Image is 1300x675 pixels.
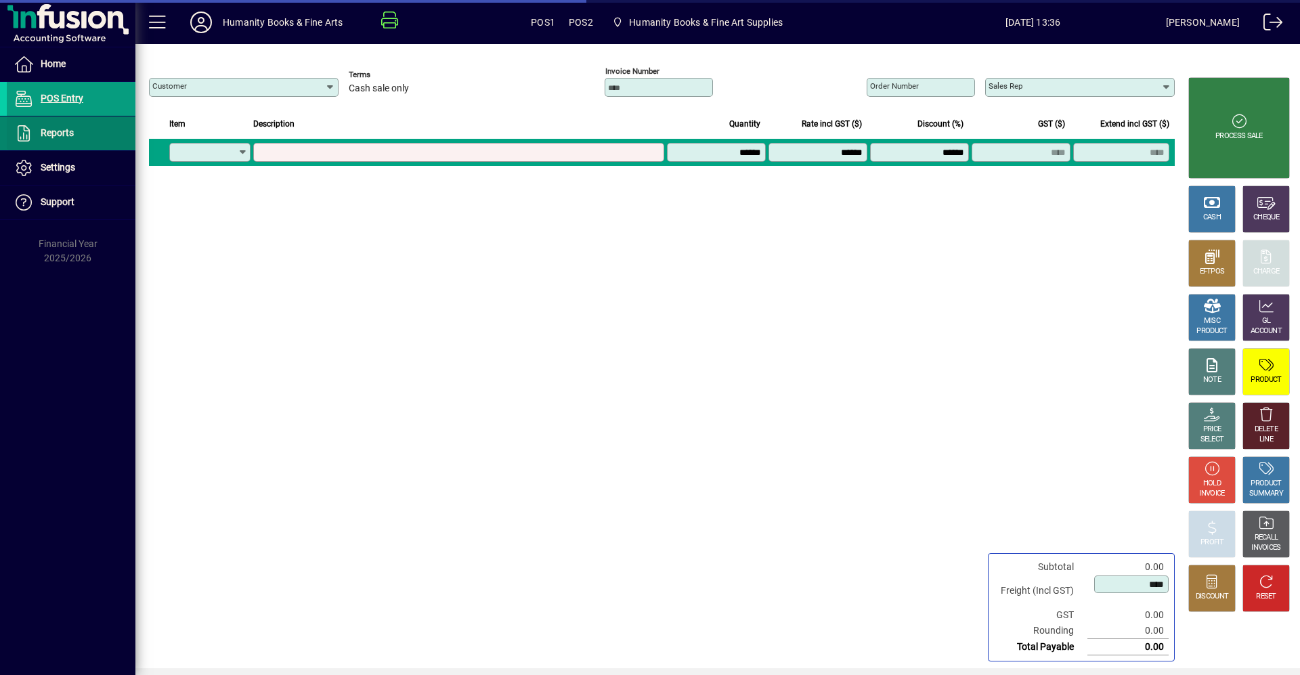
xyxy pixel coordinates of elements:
[1259,435,1273,445] div: LINE
[41,93,83,104] span: POS Entry
[994,607,1087,623] td: GST
[1196,592,1228,602] div: DISCOUNT
[901,12,1166,33] span: [DATE] 13:36
[1262,316,1271,326] div: GL
[989,81,1022,91] mat-label: Sales rep
[7,116,135,150] a: Reports
[607,10,788,35] span: Humanity Books & Fine Art Supplies
[349,70,430,79] span: Terms
[1255,533,1278,543] div: RECALL
[1249,489,1283,499] div: SUMMARY
[1200,435,1224,445] div: SELECT
[1253,213,1279,223] div: CHEQUE
[1200,267,1225,277] div: EFTPOS
[1253,3,1283,47] a: Logout
[802,116,862,131] span: Rate incl GST ($)
[41,127,74,138] span: Reports
[531,12,555,33] span: POS1
[605,66,659,76] mat-label: Invoice number
[1253,267,1280,277] div: CHARGE
[41,162,75,173] span: Settings
[1251,375,1281,385] div: PRODUCT
[7,151,135,185] a: Settings
[1200,538,1223,548] div: PROFIT
[179,10,223,35] button: Profile
[1256,592,1276,602] div: RESET
[1204,316,1220,326] div: MISC
[629,12,783,33] span: Humanity Books & Fine Art Supplies
[7,47,135,81] a: Home
[223,12,343,33] div: Humanity Books & Fine Arts
[1203,213,1221,223] div: CASH
[169,116,186,131] span: Item
[994,575,1087,607] td: Freight (Incl GST)
[1100,116,1169,131] span: Extend incl GST ($)
[1215,131,1263,141] div: PROCESS SALE
[349,83,409,94] span: Cash sale only
[41,196,74,207] span: Support
[1199,489,1224,499] div: INVOICE
[1251,479,1281,489] div: PRODUCT
[994,559,1087,575] td: Subtotal
[1251,326,1282,336] div: ACCOUNT
[870,81,919,91] mat-label: Order number
[729,116,760,131] span: Quantity
[569,12,593,33] span: POS2
[1203,424,1221,435] div: PRICE
[1255,424,1278,435] div: DELETE
[994,623,1087,639] td: Rounding
[41,58,66,69] span: Home
[1251,543,1280,553] div: INVOICES
[1166,12,1240,33] div: [PERSON_NAME]
[1038,116,1065,131] span: GST ($)
[994,639,1087,655] td: Total Payable
[1087,623,1169,639] td: 0.00
[1087,607,1169,623] td: 0.00
[1203,479,1221,489] div: HOLD
[253,116,295,131] span: Description
[1196,326,1227,336] div: PRODUCT
[152,81,187,91] mat-label: Customer
[1203,375,1221,385] div: NOTE
[7,186,135,219] a: Support
[1087,559,1169,575] td: 0.00
[917,116,963,131] span: Discount (%)
[1087,639,1169,655] td: 0.00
